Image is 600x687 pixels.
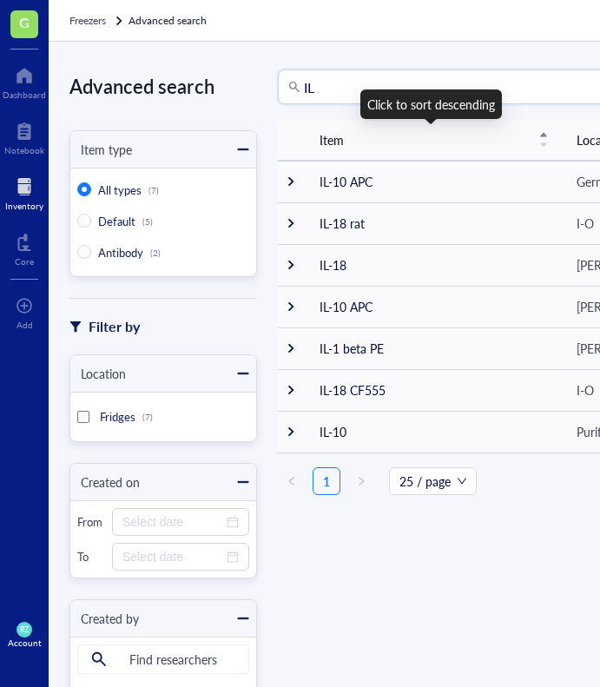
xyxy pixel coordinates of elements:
[70,609,139,628] div: Created by
[306,369,563,411] td: IL-18 CF555
[287,476,297,486] span: left
[306,327,563,369] td: IL-1 beta PE
[5,201,43,211] div: Inventory
[70,364,126,383] div: Location
[98,182,142,198] span: All types
[122,512,223,532] input: Select date
[347,467,375,495] li: Next Page
[306,202,563,244] td: IL-18 rat
[306,244,563,286] td: IL-18
[69,12,125,30] a: Freezers
[313,467,340,495] li: 1
[278,467,306,495] button: left
[577,214,594,233] div: I-O
[306,161,563,202] td: IL-10 APC
[148,185,159,195] div: (7)
[360,89,502,119] div: Click to sort descending
[356,476,366,486] span: right
[389,467,477,495] div: Page Size
[69,69,257,102] div: Advanced search
[98,213,135,229] span: Default
[150,248,161,258] div: (2)
[3,89,46,100] div: Dashboard
[4,145,44,155] div: Notebook
[89,315,140,338] div: Filter by
[4,117,44,155] a: Notebook
[142,412,153,422] div: (7)
[20,625,29,634] span: RZ
[69,13,106,28] span: Freezers
[306,411,563,452] td: IL-10
[8,637,42,648] div: Account
[347,467,375,495] button: right
[320,130,528,149] span: Item
[142,216,153,227] div: (5)
[98,244,143,261] span: Antibody
[3,62,46,100] a: Dashboard
[306,120,563,161] th: Item
[399,468,466,494] span: 25 / page
[15,256,34,267] div: Core
[77,549,105,565] div: To
[15,228,34,267] a: Core
[313,468,340,494] a: 1
[77,514,105,530] div: From
[16,320,33,330] div: Add
[19,11,30,33] span: G
[278,467,306,495] li: Previous Page
[306,286,563,327] td: IL-10 APC
[70,140,132,159] div: Item type
[70,472,140,492] div: Created on
[5,173,43,211] a: Inventory
[122,547,223,566] input: Select date
[577,380,594,400] div: I-O
[129,12,210,30] a: Advanced search
[100,408,135,425] span: Fridges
